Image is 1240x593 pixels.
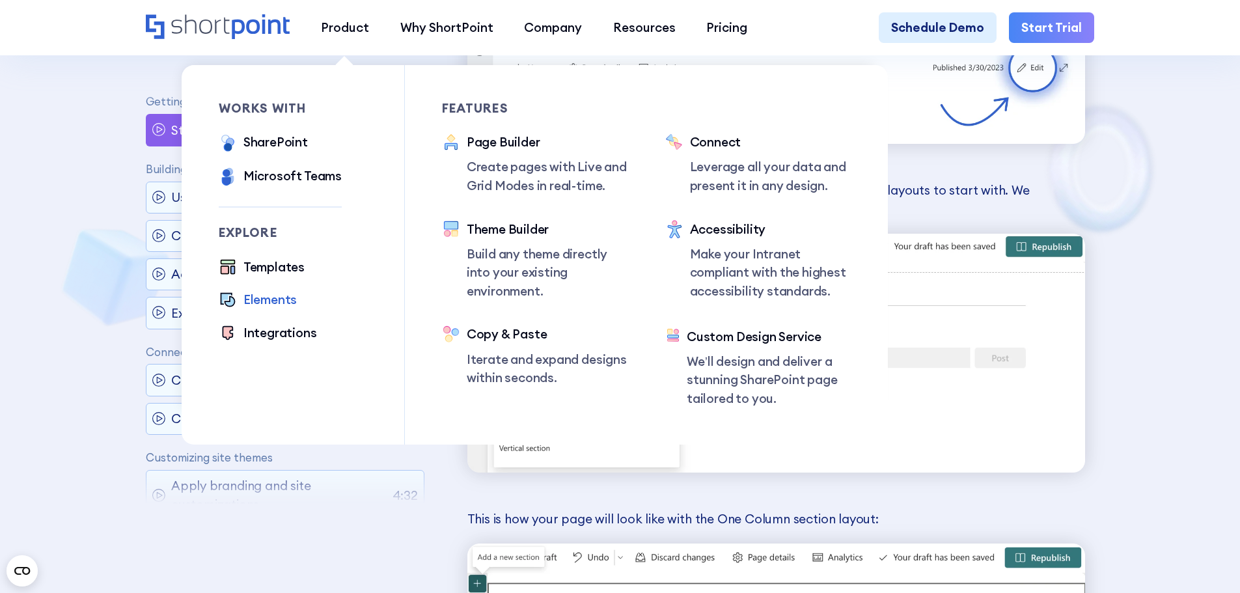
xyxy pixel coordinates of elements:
[879,12,997,44] a: Schedule Demo
[442,325,628,387] a: Copy & PasteIterate and expand designs within seconds.
[219,102,342,115] div: works with
[508,12,598,44] a: Company
[146,346,425,358] p: Connecting to content
[321,18,369,37] div: Product
[524,18,582,37] div: Company
[467,510,1085,529] p: This is how your page will look like with the One Column section layout:
[305,12,385,44] a: Product
[243,167,342,186] div: Microsoft Teams
[243,324,317,342] div: Integrations
[219,133,308,154] a: SharePoint
[219,324,317,344] a: Integrations
[467,220,628,239] div: Theme Builder
[7,555,38,586] button: Open CMP widget
[1009,12,1094,44] a: Start Trial
[243,258,305,277] div: Templates
[243,290,297,309] div: Elements
[171,477,386,514] p: Apply branding and site customizations
[442,102,628,115] div: Features
[467,158,628,195] p: Create pages with Live and Grid Modes in real-time.
[171,121,299,140] p: Start using ShortPoint
[146,163,425,175] p: Building the page
[442,133,628,195] a: Page BuilderCreate pages with Live and Grid Modes in real-time.
[146,96,425,108] p: Getting started with ShortPoint
[467,133,628,152] div: Page Builder
[613,18,676,37] div: Resources
[690,158,851,195] p: Leverage all your data and present it in any design.
[171,227,313,246] p: Customize page layouts
[467,350,628,387] p: Iterate and expand designs within seconds.
[665,327,851,408] a: Custom Design ServiceWe’ll design and deliver a stunning SharePoint page tailored to you.
[243,133,308,152] div: SharePoint
[687,327,851,346] div: Custom Design Service
[219,290,297,311] a: Elements
[219,167,342,188] a: Microsoft Teams
[442,220,628,301] a: Theme BuilderBuild any theme directly into your existing environment.
[598,12,691,44] a: Resources
[467,325,628,344] div: Copy & Paste
[690,133,851,152] div: Connect
[690,220,851,239] div: Accessibility
[171,266,350,284] p: Add and edit a Design Element
[219,227,342,239] div: Explore
[171,371,337,390] p: Connect to SharePoint news
[146,451,425,463] p: Customizing site themes
[146,14,290,41] a: Home
[171,409,362,428] p: Connect to an Outlook calendar
[1175,531,1240,593] iframe: Chat Widget
[400,18,493,37] div: Why ShortPoint
[665,133,851,195] a: ConnectLeverage all your data and present it in any design.
[393,486,418,505] p: 4:32
[467,245,628,301] p: Build any theme directly into your existing environment.
[171,188,320,207] p: Use ShortPoint templates
[690,245,851,301] p: Make your Intranet compliant with the highest accessibility standards.
[706,18,747,37] div: Pricing
[665,220,851,303] a: AccessibilityMake your Intranet compliant with the highest accessibility standards.
[171,304,281,323] p: Explore Grid Mode
[687,352,851,408] p: We’ll design and deliver a stunning SharePoint page tailored to you.
[691,12,764,44] a: Pricing
[385,12,509,44] a: Why ShortPoint
[219,258,305,279] a: Templates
